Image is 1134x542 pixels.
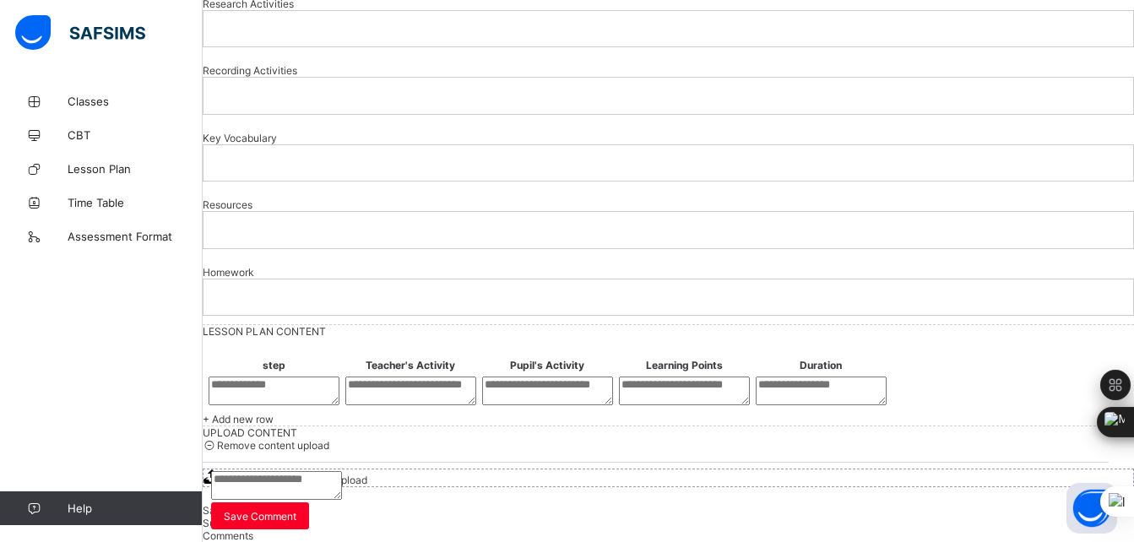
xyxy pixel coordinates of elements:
[616,358,751,372] th: Learning Points
[203,426,297,439] span: UPLOAD CONTENT
[68,196,203,209] span: Time Table
[203,325,326,338] span: LESSON PLAN CONTENT
[68,501,202,515] span: Help
[753,358,888,372] th: Duration
[1066,483,1117,534] button: Open asap
[206,358,341,372] th: step
[480,358,615,372] th: Pupil's Activity
[217,439,329,452] span: Remove content upload
[68,95,203,108] span: Classes
[203,56,297,85] span: Recording Activities
[203,257,254,287] span: Homework
[224,510,296,523] span: Save Comment
[15,15,145,51] img: safsims
[68,128,203,142] span: CBT
[203,413,274,425] span: + Add new row
[68,230,203,243] span: Assessment Format
[68,162,203,176] span: Lesson Plan
[203,190,252,220] span: Resources
[343,358,478,372] th: Teacher's Activity
[203,123,277,153] span: Key Vocabulary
